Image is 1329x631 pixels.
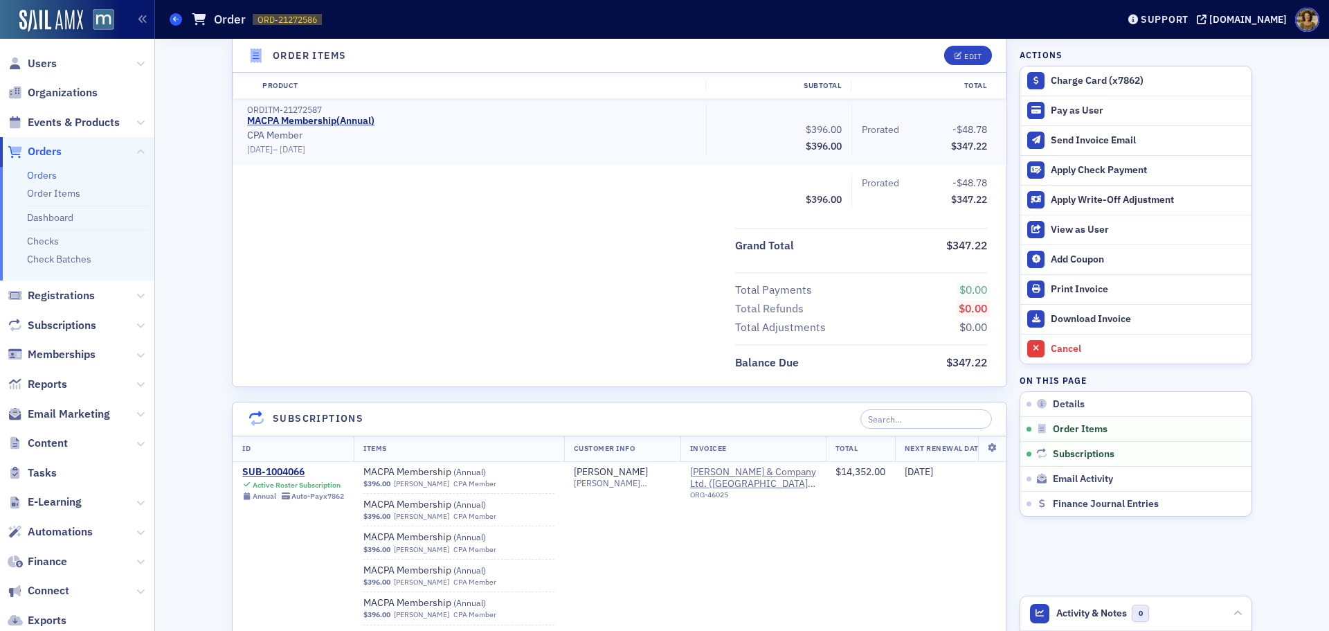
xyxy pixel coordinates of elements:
span: ( Annual ) [453,466,486,477]
a: MACPA Membership (Annual) [363,531,538,544]
h4: Subscriptions [273,411,363,426]
span: Memberships [28,347,96,362]
span: $347.22 [951,140,987,152]
span: $396.00 [806,140,842,152]
a: [PERSON_NAME] [394,578,449,587]
a: Exports [8,613,66,628]
span: Events & Products [28,115,120,130]
span: Content [28,436,68,451]
span: Organizations [28,85,98,100]
span: Email Activity [1053,473,1113,486]
div: Prorated [862,123,899,137]
span: $14,352.00 [835,465,885,478]
span: Subscriptions [1053,448,1114,461]
h4: Order Items [273,48,346,63]
a: Events & Products [8,115,120,130]
a: MACPA Membership(Annual) [247,115,374,127]
div: Prorated [862,176,899,190]
div: Pay as User [1051,105,1245,117]
span: -$48.78 [952,177,987,189]
a: Orders [8,144,62,159]
span: Exports [28,613,66,628]
div: Subtotal [705,80,851,91]
span: MACPA Membership [363,531,538,544]
span: Tasks [28,465,57,481]
button: [DOMAIN_NAME] [1197,15,1292,24]
a: Email Marketing [8,407,110,422]
h4: On this page [1020,374,1252,386]
div: Total Refunds [735,301,804,317]
span: Profile [1295,8,1319,32]
div: CPA Member [453,479,496,488]
h4: Actions [1020,48,1063,61]
span: $396.00 [363,512,390,521]
span: $0.00 [959,283,987,296]
button: View as User [1020,215,1251,245]
div: ORG-46025 [690,490,816,504]
span: Automations [28,524,93,540]
span: Customer Info [574,443,635,453]
a: Registrations [8,288,95,303]
span: Finance [28,554,67,569]
span: Total [835,443,858,453]
div: Grand Total [735,238,794,254]
div: CPA Member [453,578,496,587]
a: [PERSON_NAME] [394,610,449,619]
span: Next Renewal Date [905,443,984,453]
div: Apply Check Payment [1051,164,1245,177]
span: Balance Due [735,355,804,371]
a: Orders [27,169,57,181]
button: Add Coupon [1020,245,1251,274]
a: [PERSON_NAME] [394,479,449,488]
a: SUB-1004066 [242,466,344,479]
a: MACPA Membership (Annual) [363,466,538,479]
a: Memberships [8,347,96,362]
span: [DATE] [247,143,273,154]
span: Email Marketing [28,407,110,422]
div: CPA Member [247,130,696,154]
div: Annual [253,492,276,501]
span: MACPA Membership [363,466,538,479]
div: CPA Member [453,512,496,521]
button: Apply Write-Off Adjustment [1020,185,1251,215]
span: Subscriptions [28,318,96,333]
a: Dashboard [27,211,73,224]
div: Charge Card (x7862) [1051,75,1245,87]
a: Users [8,56,57,71]
img: SailAMX [93,9,114,30]
a: Content [8,436,68,451]
div: Cancel [1051,343,1245,355]
div: Download Invoice [1051,313,1245,326]
img: SailAMX [19,10,83,32]
a: Automations [8,524,93,540]
span: $0.00 [959,301,987,315]
span: Orders [28,144,62,159]
a: Checks [27,235,59,247]
span: $0.00 [959,320,987,334]
button: Send Invoice Email [1020,125,1251,155]
span: Prorated [862,176,904,190]
button: Cancel [1020,334,1251,364]
a: E-Learning [8,495,82,510]
div: View as User [1051,224,1245,236]
span: $396.00 [806,123,842,136]
button: Edit [944,46,992,65]
span: ( Annual ) [453,565,486,576]
span: ORD-21272586 [257,14,317,26]
div: Apply Write-Off Adjustment [1051,194,1245,206]
div: Product [253,80,705,91]
div: Print Invoice [1051,283,1245,296]
span: $347.22 [946,355,987,369]
a: [PERSON_NAME] & Company Ltd. ([GEOGRAPHIC_DATA], [GEOGRAPHIC_DATA]) [690,466,816,490]
a: MACPA Membership (Annual) [363,565,538,577]
a: Finance [8,554,67,569]
span: ID [242,443,251,453]
span: [PERSON_NAME][EMAIL_ADDRESS][PERSON_NAME][DOMAIN_NAME] [574,478,671,488]
div: Send Invoice Email [1051,134,1245,147]
div: Active Roster Subscription [253,481,341,490]
input: Search… [860,409,993,429]
span: MACPA Membership [363,499,538,511]
span: Total Payments [735,282,817,299]
span: $396.00 [363,479,390,488]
